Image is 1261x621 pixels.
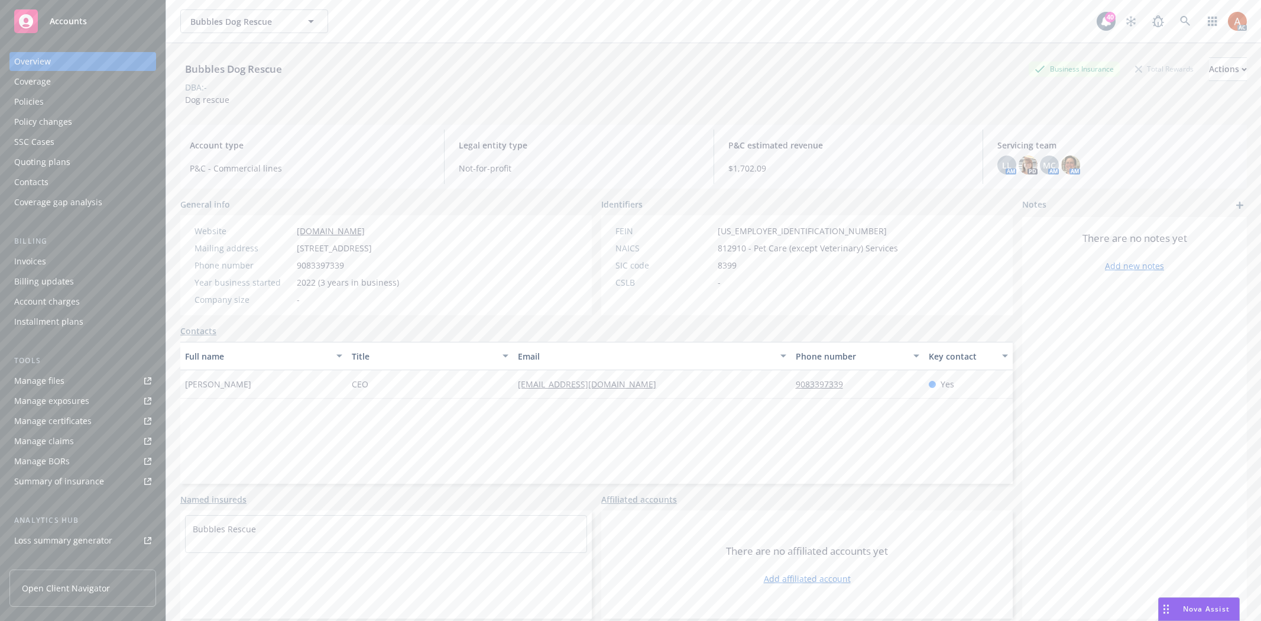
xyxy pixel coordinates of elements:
a: Add affiliated account [764,573,851,585]
span: Bubbles Dog Rescue [190,15,293,28]
span: [STREET_ADDRESS] [297,242,372,254]
div: Overview [14,52,51,71]
img: photo [1061,156,1080,174]
div: Drag to move [1159,598,1174,620]
button: Phone number [791,342,924,370]
span: Nova Assist [1183,604,1230,614]
div: Manage claims [14,432,74,451]
a: Affiliated accounts [601,493,677,506]
div: Website [195,225,292,237]
span: CEO [352,378,368,390]
div: Tools [9,355,156,367]
a: Named insureds [180,493,247,506]
div: CSLB [615,276,713,289]
span: 812910 - Pet Care (except Veterinary) Services [718,242,898,254]
span: P&C estimated revenue [728,139,968,151]
button: Bubbles Dog Rescue [180,9,328,33]
button: Email [513,342,790,370]
div: DBA: - [185,81,207,93]
div: Actions [1209,58,1247,80]
div: Coverage gap analysis [14,193,102,212]
div: Loss summary generator [14,531,112,550]
button: Nova Assist [1158,597,1240,621]
a: Manage certificates [9,412,156,431]
button: Key contact [924,342,1013,370]
a: Manage claims [9,432,156,451]
div: Phone number [195,259,292,271]
div: Contacts [14,173,48,192]
a: Accounts [9,5,156,38]
div: SSC Cases [14,132,54,151]
div: Policies [14,92,44,111]
span: 2022 (3 years in business) [297,276,399,289]
a: Manage files [9,371,156,390]
div: Key contact [929,350,995,363]
a: Overview [9,52,156,71]
a: add [1233,198,1247,212]
div: Invoices [14,252,46,271]
a: Invoices [9,252,156,271]
a: [DOMAIN_NAME] [297,225,365,237]
span: [PERSON_NAME] [185,378,251,390]
div: Year business started [195,276,292,289]
a: Policy changes [9,112,156,131]
span: $1,702.09 [728,162,968,174]
a: Installment plans [9,312,156,331]
a: Quoting plans [9,153,156,172]
div: Full name [185,350,329,363]
div: Title [352,350,496,363]
a: Report a Bug [1146,9,1170,33]
div: Bubbles Dog Rescue [180,62,287,77]
div: Installment plans [14,312,83,331]
div: Email [518,350,773,363]
span: There are no notes yet [1082,231,1187,245]
span: Not-for-profit [459,162,699,174]
span: Legal entity type [459,139,699,151]
span: Dog rescue [185,94,229,105]
div: Manage files [14,371,64,390]
span: Open Client Navigator [22,582,110,594]
div: Manage BORs [14,452,70,471]
div: Billing updates [14,272,74,291]
div: Manage exposures [14,392,89,410]
a: Add new notes [1105,260,1164,272]
button: Full name [180,342,347,370]
a: Stop snowing [1119,9,1143,33]
span: Identifiers [601,198,643,211]
a: 9083397339 [796,379,852,390]
button: Title [347,342,514,370]
div: Analytics hub [9,515,156,526]
div: Policy changes [14,112,72,131]
span: Accounts [50,17,87,26]
div: NAICS [615,242,713,254]
span: MC [1043,159,1056,172]
div: Mailing address [195,242,292,254]
span: - [297,293,300,306]
a: Policies [9,92,156,111]
a: Billing updates [9,272,156,291]
span: Yes [941,378,954,390]
div: SIC code [615,259,713,271]
a: Coverage [9,72,156,91]
a: Coverage gap analysis [9,193,156,212]
span: 9083397339 [297,259,344,271]
span: 8399 [718,259,737,271]
a: Manage BORs [9,452,156,471]
a: Switch app [1201,9,1224,33]
div: Billing [9,235,156,247]
span: Notes [1022,198,1046,212]
span: Servicing team [997,139,1237,151]
div: Quoting plans [14,153,70,172]
span: Manage exposures [9,392,156,410]
span: - [718,276,721,289]
a: Account charges [9,292,156,311]
a: Contacts [9,173,156,192]
span: [US_EMPLOYER_IDENTIFICATION_NUMBER] [718,225,887,237]
a: Bubbles Rescue [193,523,256,535]
div: Business Insurance [1029,62,1120,76]
span: LL [1002,159,1012,172]
a: Search [1174,9,1197,33]
div: Company size [195,293,292,306]
div: Coverage [14,72,51,91]
a: [EMAIL_ADDRESS][DOMAIN_NAME] [518,379,666,390]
